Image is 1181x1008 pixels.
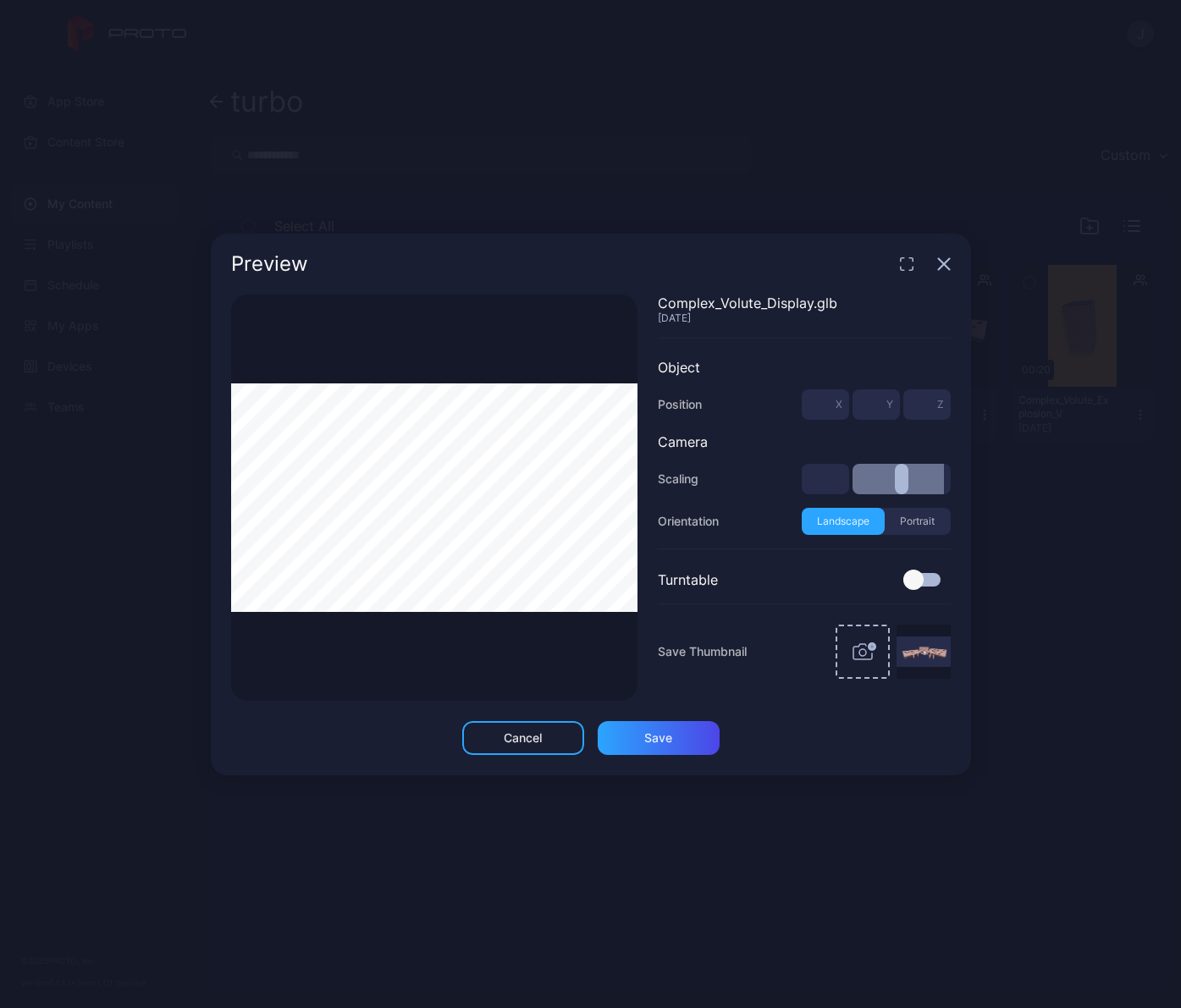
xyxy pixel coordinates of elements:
[937,398,944,411] span: Z
[802,508,886,535] button: Landscape
[885,508,951,535] button: Portrait
[836,398,842,411] span: X
[644,731,672,745] div: Save
[504,731,542,745] div: Cancel
[897,636,951,667] img: Thumbnail
[658,469,698,489] div: Scaling
[462,721,584,755] button: Cancel
[658,359,951,376] div: Object
[658,311,951,324] div: [DATE]
[886,398,893,411] span: Y
[231,254,308,274] div: Preview
[598,721,720,755] button: Save
[658,571,718,588] div: Turntable
[658,511,719,532] div: Orientation
[658,394,702,415] div: Position
[658,295,951,311] div: Complex_Volute_Display.glb
[658,642,747,662] span: Save Thumbnail
[658,433,951,450] div: Camera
